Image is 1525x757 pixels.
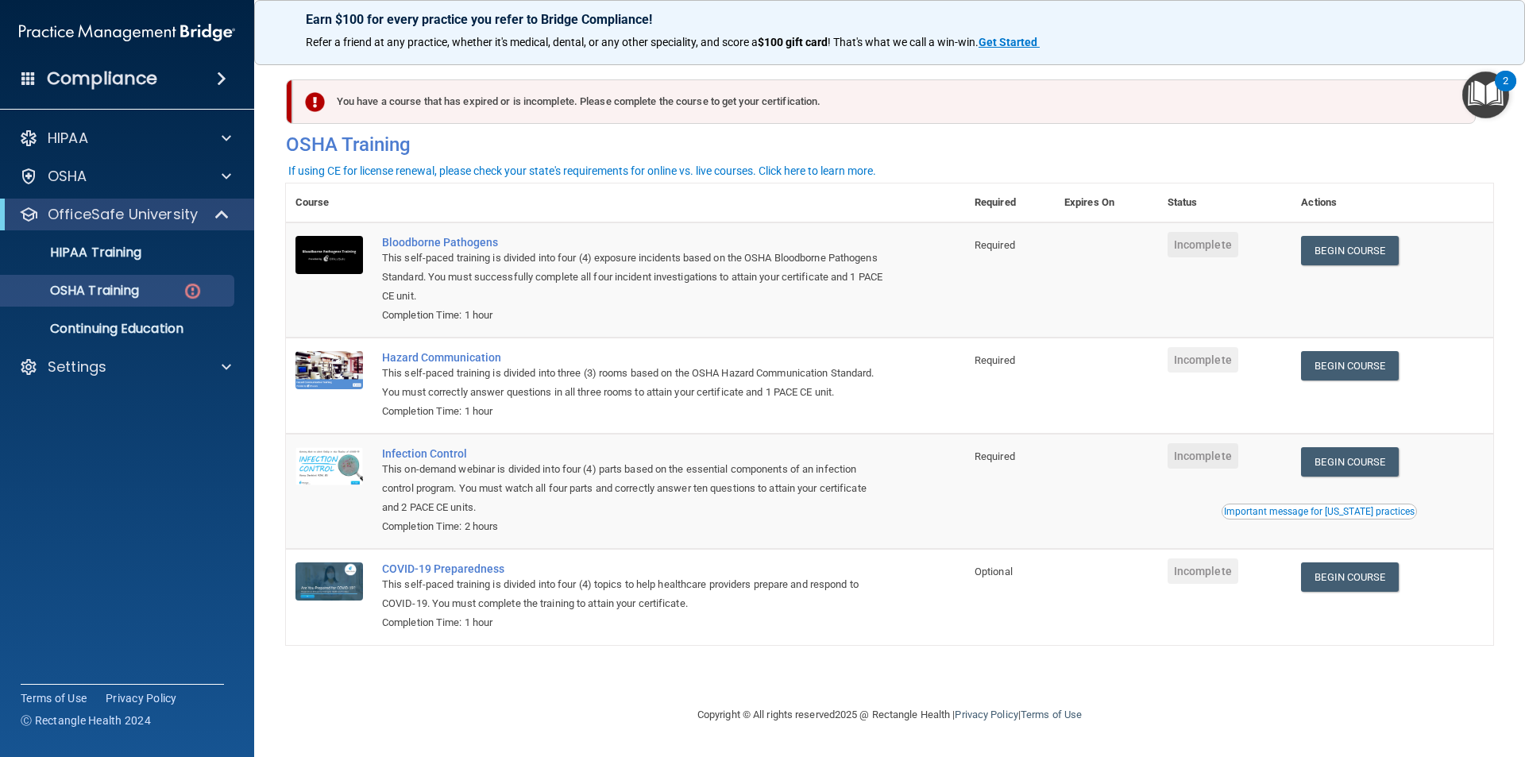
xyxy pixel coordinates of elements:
[10,321,227,337] p: Continuing Education
[1301,447,1398,477] a: Begin Course
[19,17,235,48] img: PMB logo
[1168,558,1238,584] span: Incomplete
[382,306,886,325] div: Completion Time: 1 hour
[286,183,373,222] th: Course
[382,447,886,460] a: Infection Control
[1301,351,1398,380] a: Begin Course
[975,566,1013,577] span: Optional
[382,402,886,421] div: Completion Time: 1 hour
[955,709,1017,720] a: Privacy Policy
[382,575,886,613] div: This self-paced training is divided into four (4) topics to help healthcare providers prepare and...
[828,36,979,48] span: ! That's what we call a win-win.
[382,613,886,632] div: Completion Time: 1 hour
[382,460,886,517] div: This on-demand webinar is divided into four (4) parts based on the essential components of an inf...
[21,690,87,706] a: Terms of Use
[1055,183,1158,222] th: Expires On
[48,129,88,148] p: HIPAA
[382,236,886,249] a: Bloodborne Pathogens
[1021,709,1082,720] a: Terms of Use
[21,713,151,728] span: Ⓒ Rectangle Health 2024
[306,36,758,48] span: Refer a friend at any practice, whether it's medical, dental, or any other speciality, and score a
[1301,562,1398,592] a: Begin Course
[1168,232,1238,257] span: Incomplete
[382,249,886,306] div: This self-paced training is divided into four (4) exposure incidents based on the OSHA Bloodborne...
[47,68,157,90] h4: Compliance
[288,165,876,176] div: If using CE for license renewal, please check your state's requirements for online vs. live cours...
[1168,347,1238,373] span: Incomplete
[758,36,828,48] strong: $100 gift card
[1158,183,1292,222] th: Status
[1462,71,1509,118] button: Open Resource Center, 2 new notifications
[19,167,231,186] a: OSHA
[975,354,1015,366] span: Required
[10,283,139,299] p: OSHA Training
[382,351,886,364] a: Hazard Communication
[19,129,231,148] a: HIPAA
[10,245,141,261] p: HIPAA Training
[382,364,886,402] div: This self-paced training is divided into three (3) rooms based on the OSHA Hazard Communication S...
[183,281,203,301] img: danger-circle.6113f641.png
[979,36,1037,48] strong: Get Started
[965,183,1055,222] th: Required
[19,357,231,377] a: Settings
[292,79,1476,124] div: You have a course that has expired or is incomplete. Please complete the course to get your certi...
[600,689,1179,740] div: Copyright © All rights reserved 2025 @ Rectangle Health | |
[1301,236,1398,265] a: Begin Course
[382,562,886,575] a: COVID-19 Preparedness
[1222,504,1417,519] button: Read this if you are a dental practitioner in the state of CA
[286,133,1493,156] h4: OSHA Training
[106,690,177,706] a: Privacy Policy
[286,163,878,179] button: If using CE for license renewal, please check your state's requirements for online vs. live cours...
[306,12,1473,27] p: Earn $100 for every practice you refer to Bridge Compliance!
[382,517,886,536] div: Completion Time: 2 hours
[1291,183,1493,222] th: Actions
[975,450,1015,462] span: Required
[1224,507,1415,516] div: Important message for [US_STATE] practices
[48,205,198,224] p: OfficeSafe University
[305,92,325,112] img: exclamation-circle-solid-danger.72ef9ffc.png
[979,36,1040,48] a: Get Started
[1503,81,1508,102] div: 2
[975,239,1015,251] span: Required
[19,205,230,224] a: OfficeSafe University
[1168,443,1238,469] span: Incomplete
[48,167,87,186] p: OSHA
[48,357,106,377] p: Settings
